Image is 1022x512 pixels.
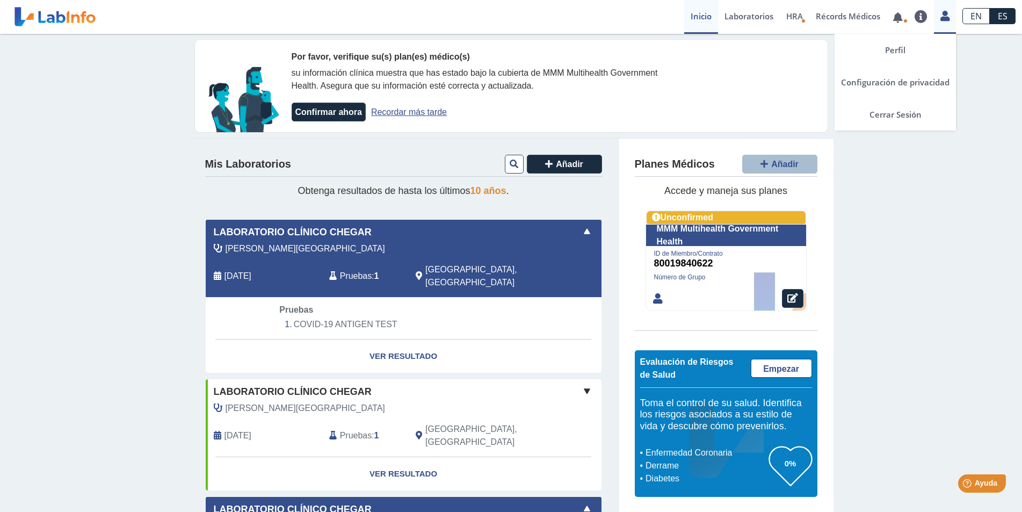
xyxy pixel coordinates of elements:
[926,470,1010,500] iframe: Help widget launcher
[279,316,527,333] li: COVID-19 ANTIGEN TEST
[962,8,990,24] a: EN
[224,429,251,442] span: 2021-11-05
[640,398,812,432] h5: Toma el control de su salud. Identifica los riesgos asociados a su estilo de vida y descubre cómo...
[769,457,812,470] h3: 0%
[226,402,385,415] span: Matias Gonzalez, Israel
[835,34,956,66] a: Perfil
[321,263,408,289] div: :
[214,225,372,240] span: Laboratorio Clínico Chegar
[340,270,372,283] span: Pruebas
[226,242,385,255] span: Matias Gonzalez, Israel
[643,446,769,459] li: Enfermedad Coronaria
[990,8,1016,24] a: ES
[340,429,372,442] span: Pruebas
[292,51,673,63] div: Por favor, verifique su(s) plan(es) médico(s)
[292,103,366,121] button: Confirmar ahora
[371,107,447,117] a: Recordar más tarde
[786,11,803,21] span: HRA
[470,185,506,196] span: 10 años
[664,185,787,196] span: Accede y maneja sus planes
[751,359,812,378] a: Empezar
[835,66,956,98] a: Configuración de privacidad
[763,364,799,373] span: Empezar
[771,160,799,169] span: Añadir
[640,357,734,379] span: Evaluación de Riesgos de Salud
[214,385,372,399] span: Laboratorio Clínico Chegar
[643,459,769,472] li: Derrame
[643,472,769,485] li: Diabetes
[279,305,313,314] span: Pruebas
[425,423,544,449] span: Rio Grande, PR
[635,158,715,171] h4: Planes Médicos
[374,431,379,440] b: 1
[527,155,602,174] button: Añadir
[206,457,601,491] a: Ver Resultado
[224,270,251,283] span: 2021-11-26
[206,340,601,373] a: Ver Resultado
[374,271,379,280] b: 1
[742,155,817,174] button: Añadir
[556,160,583,169] span: Añadir
[425,263,544,289] span: Rio Grande, PR
[205,158,291,171] h4: Mis Laboratorios
[835,98,956,131] a: Cerrar Sesión
[298,185,509,196] span: Obtenga resultados de hasta los últimos .
[292,68,658,90] span: su información clínica muestra que has estado bajo la cubierta de MMM Multihealth Government Heal...
[321,423,408,449] div: :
